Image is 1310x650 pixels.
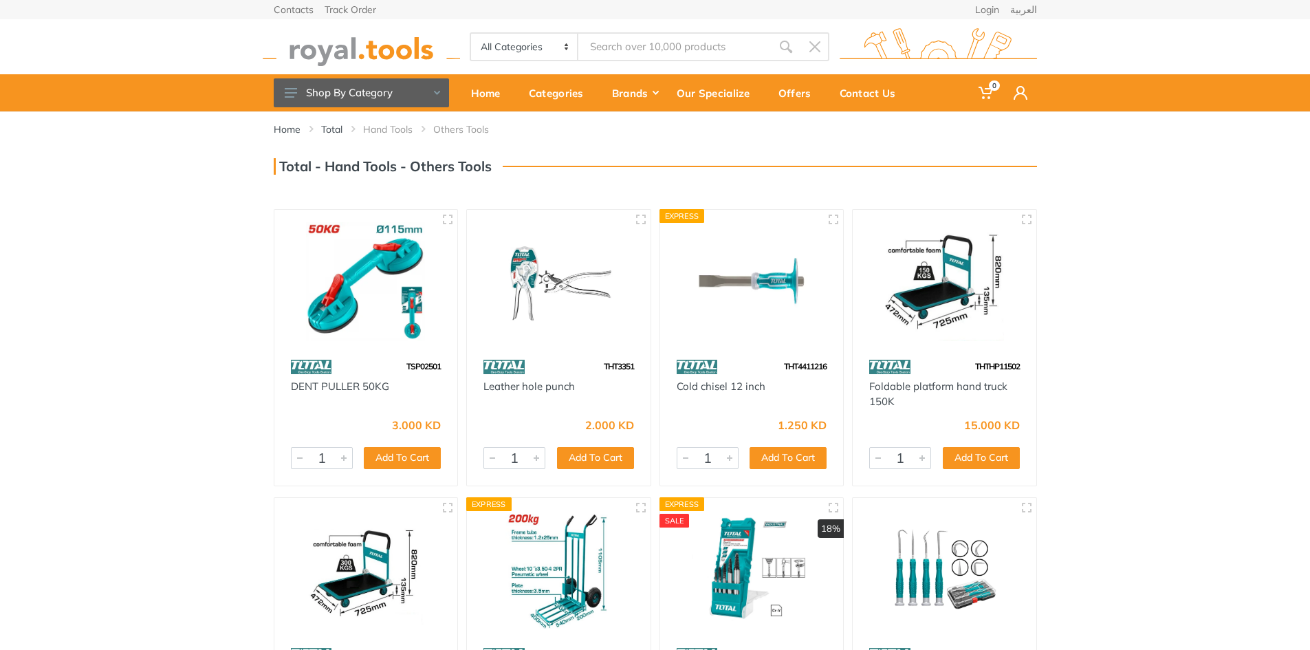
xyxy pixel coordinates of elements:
img: Royal Tools - Foldable platform hand truck 300K [287,510,446,629]
img: Royal Tools - Foldable platform hand truck 150K [865,222,1024,341]
img: Royal Tools - Cold chisel 12 inch [673,222,831,341]
a: Home [461,74,519,111]
a: DENT PULLER 50KG [291,380,389,393]
img: royal.tools Logo [840,28,1037,66]
div: Contact Us [830,78,915,107]
span: TSP02501 [406,361,441,371]
div: Express [659,209,705,223]
div: Express [659,497,705,511]
a: Categories [519,74,602,111]
div: Express [466,497,512,511]
li: Others Tools [433,122,510,136]
a: Total [321,122,342,136]
input: Site search [578,32,771,61]
select: Category [471,34,579,60]
a: 0 [969,74,1004,111]
img: Royal Tools - Hand trolley 200 KG [479,510,638,629]
div: SALE [659,514,690,528]
a: Our Specialize [667,74,769,111]
a: Foldable platform hand truck 150K [869,380,1007,409]
a: العربية [1010,5,1037,14]
img: 86.webp [677,355,718,379]
span: THTHP11502 [975,361,1020,371]
div: 18% [818,519,844,539]
div: Brands [602,78,667,107]
button: Add To Cart [943,447,1020,469]
a: Cold chisel 12 inch [677,380,765,393]
span: THT3351 [604,361,634,371]
button: Add To Cart [750,447,827,469]
div: 3.000 KD [392,420,441,431]
div: Categories [519,78,602,107]
img: 86.webp [483,355,525,379]
a: Hand Tools [363,122,413,136]
a: Login [975,5,999,14]
a: Contacts [274,5,314,14]
img: Royal Tools - Leather hole punch [479,222,638,341]
div: Offers [769,78,830,107]
a: Home [274,122,301,136]
span: THT4411216 [784,361,827,371]
button: Add To Cart [364,447,441,469]
a: Leather hole punch [483,380,575,393]
img: royal.tools Logo [263,28,460,66]
div: 2.000 KD [585,420,634,431]
button: Shop By Category [274,78,449,107]
button: Add To Cart [557,447,634,469]
img: Royal Tools - 4 Pcs pick and hook set [865,510,1024,629]
img: 86.webp [869,355,910,379]
div: 1.250 KD [778,420,827,431]
nav: breadcrumb [274,122,1037,136]
img: Royal Tools - DENT PULLER 50KG [287,222,446,341]
img: Royal Tools - 5PCS SCREW EXTRACTOR SET [673,510,831,629]
a: Offers [769,74,830,111]
h3: Total - Hand Tools - Others Tools [274,158,492,175]
span: 0 [989,80,1000,91]
div: 15.000 KD [964,420,1020,431]
a: Track Order [325,5,376,14]
div: Home [461,78,519,107]
a: Contact Us [830,74,915,111]
div: Our Specialize [667,78,769,107]
img: 86.webp [291,355,332,379]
